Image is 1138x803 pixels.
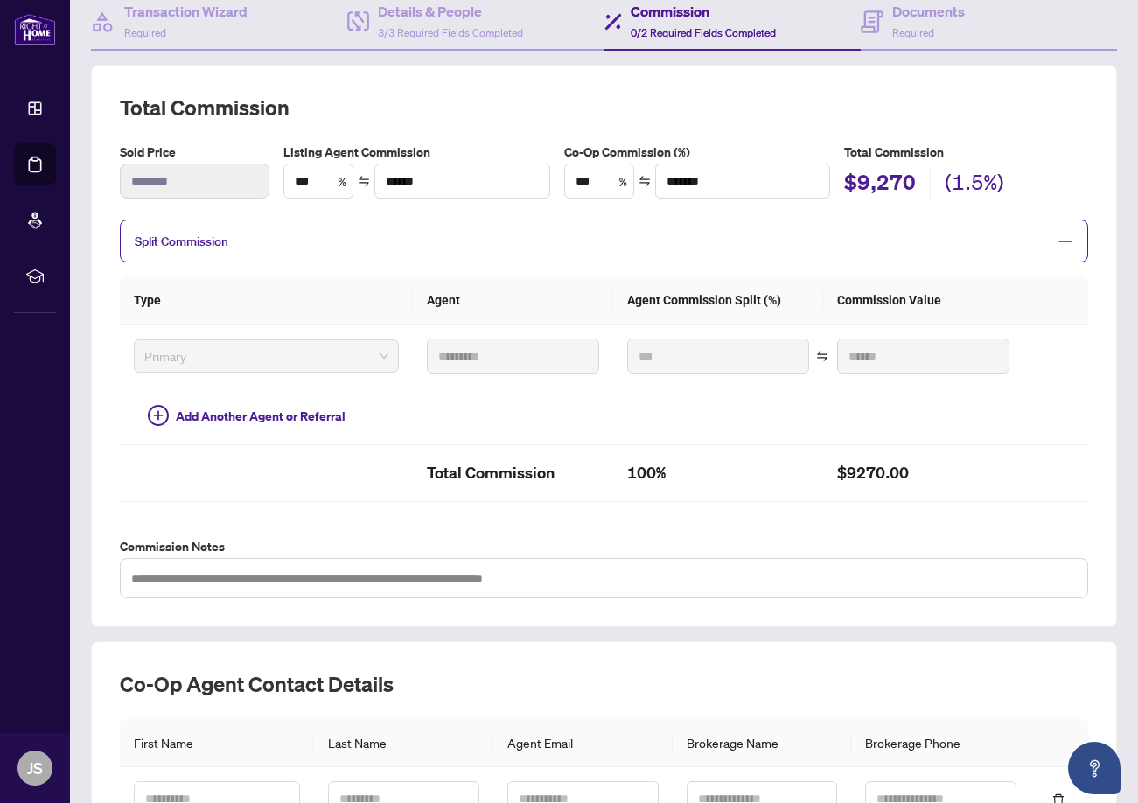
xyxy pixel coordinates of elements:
[134,402,360,430] button: Add Another Agent or Referral
[837,459,1009,487] h2: $9270.00
[378,26,523,39] span: 3/3 Required Fields Completed
[176,407,346,426] span: Add Another Agent or Referral
[1068,742,1121,794] button: Open asap
[945,168,1004,201] h2: (1.5%)
[120,220,1088,262] div: Split Commission
[135,234,228,249] span: Split Commission
[378,1,523,22] h4: Details & People
[148,405,169,426] span: plus-circle
[631,26,776,39] span: 0/2 Required Fields Completed
[283,143,550,162] label: Listing Agent Commission
[120,94,1088,122] h2: Total Commission
[627,459,809,487] h2: 100%
[358,175,370,187] span: swap
[564,143,831,162] label: Co-Op Commission (%)
[1058,234,1073,249] span: minus
[120,670,1088,698] h2: Co-op Agent Contact Details
[413,276,613,325] th: Agent
[673,719,852,767] th: Brokerage Name
[124,1,248,22] h4: Transaction Wizard
[639,175,651,187] span: swap
[120,537,1088,556] label: Commission Notes
[493,719,673,767] th: Agent Email
[823,276,1023,325] th: Commission Value
[27,756,43,780] span: JS
[844,143,1088,162] h5: Total Commission
[124,26,166,39] span: Required
[816,350,828,362] span: swap
[120,276,413,325] th: Type
[314,719,493,767] th: Last Name
[427,459,599,487] h2: Total Commission
[892,1,965,22] h4: Documents
[631,1,776,22] h4: Commission
[844,168,916,201] h2: $9,270
[120,143,269,162] label: Sold Price
[144,343,388,369] span: Primary
[892,26,934,39] span: Required
[120,719,314,767] th: First Name
[14,13,56,45] img: logo
[613,276,823,325] th: Agent Commission Split (%)
[851,719,1030,767] th: Brokerage Phone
